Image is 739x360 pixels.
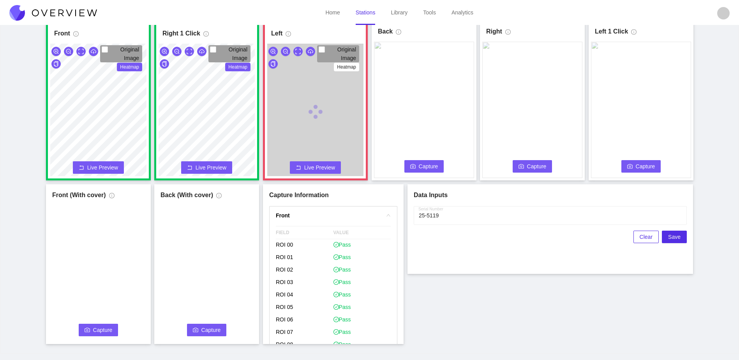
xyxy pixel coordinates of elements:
span: VALUE [333,226,391,239]
p: ROI 08 [276,339,333,351]
span: expand [187,49,192,55]
span: Save [668,233,681,241]
span: expand [295,49,301,55]
h1: Data Inputs [414,191,687,200]
button: zoom-in [268,47,278,56]
span: info-circle [396,29,401,38]
p: ROI 01 [276,252,333,264]
span: info-circle [505,29,511,38]
p: ROI 04 [276,289,333,302]
span: Live Preview [196,164,226,171]
span: Heatmap [117,63,142,71]
span: cloud-download [91,49,96,55]
a: Stations [356,9,376,16]
button: Save [662,231,687,243]
span: info-circle [216,193,222,201]
button: rollbackLive Preview [73,161,124,174]
span: rollback [187,165,192,171]
button: zoom-out [64,47,73,56]
a: Home [325,9,340,16]
span: Pass [333,316,351,323]
span: check-circle [333,254,339,260]
span: check-circle [333,267,339,272]
span: check-circle [333,242,339,247]
span: Pass [333,266,351,274]
div: rightFront [270,206,397,224]
h1: Back [378,27,393,36]
span: check-circle [333,292,339,297]
span: Heatmap [334,63,359,71]
span: Pass [333,278,351,286]
button: cameraCapture [621,160,661,173]
button: cloud-download [306,47,315,56]
span: cloud-download [308,49,313,55]
span: copy [270,61,276,67]
span: Pass [333,341,351,348]
span: check-circle [333,279,339,285]
span: FIELD [276,226,333,239]
span: rollback [79,165,84,171]
h1: Capture Information [269,191,397,200]
a: Tools [423,9,436,16]
span: Original Image [337,46,356,61]
button: copy [51,59,61,69]
span: zoom-in [162,49,167,55]
span: info-circle [203,31,209,40]
span: check-circle [333,304,339,310]
label: Serial Number [418,206,443,212]
span: copy [53,61,59,67]
button: cameraCapture [513,160,552,173]
span: zoom-in [53,49,59,55]
span: Capture [201,326,221,334]
span: info-circle [286,31,291,40]
span: info-circle [73,31,79,40]
p: ROI 03 [276,277,333,289]
span: info-circle [109,193,115,201]
span: expand [78,49,84,55]
p: ROI 05 [276,302,333,314]
button: rollbackLive Preview [181,161,232,174]
span: Capture [636,162,655,171]
span: Capture [419,162,438,171]
p: ROI 07 [276,326,333,339]
img: Overview [9,5,97,21]
span: check-circle [333,342,339,347]
span: Capture [527,162,547,171]
button: cloud-download [197,47,206,56]
span: Original Image [120,46,139,61]
span: camera [193,327,198,334]
button: cameraCapture [79,324,118,336]
span: camera [85,327,90,334]
button: cameraCapture [187,324,227,336]
h1: Right 1 Click [162,29,200,38]
button: expand [293,47,303,56]
span: Live Preview [304,164,335,171]
h1: Right [486,27,502,36]
button: zoom-in [160,47,169,56]
p: ROI 00 [276,239,333,252]
span: cloud-download [199,49,205,55]
h1: Front [54,29,70,38]
a: Analytics [452,9,473,16]
span: Pass [333,328,351,336]
span: Pass [333,241,351,249]
span: zoom-in [270,49,276,55]
button: copy [160,59,169,69]
span: copy [162,61,167,67]
span: Clear [640,233,653,241]
h1: Back (With cover) [160,191,213,200]
span: camera [627,164,633,170]
button: Clear [633,231,659,243]
button: cameraCapture [404,160,444,173]
span: Pass [333,303,351,311]
span: Pass [333,253,351,261]
span: check-circle [333,317,339,322]
button: copy [268,59,278,69]
span: Original Image [229,46,247,61]
h1: Left 1 Click [595,27,628,36]
span: zoom-out [174,49,180,55]
span: rollback [296,165,301,171]
h1: Left [271,29,282,38]
span: zoom-out [66,49,71,55]
span: camera [410,164,416,170]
